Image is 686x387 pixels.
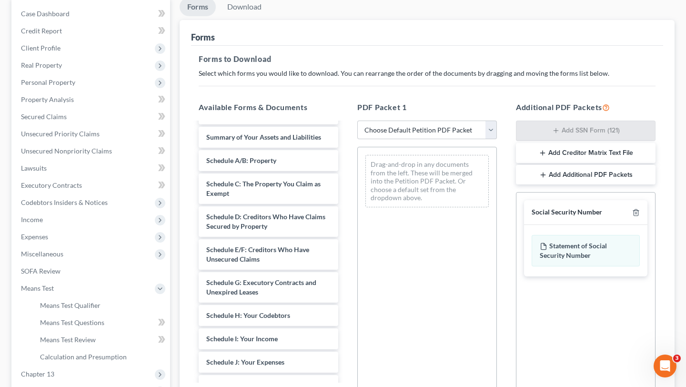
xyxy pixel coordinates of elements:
[516,121,656,142] button: Add SSN Form (121)
[206,335,278,343] span: Schedule I: Your Income
[206,278,316,296] span: Schedule G: Executory Contracts and Unexpired Leases
[206,245,309,263] span: Schedule E/F: Creditors Who Have Unsecured Claims
[206,213,325,230] span: Schedule D: Creditors Who Have Claims Secured by Property
[32,314,170,331] a: Means Test Questions
[199,53,656,65] h5: Forms to Download
[21,61,62,69] span: Real Property
[654,355,676,377] iframe: Intercom live chat
[32,297,170,314] a: Means Test Qualifier
[21,181,82,189] span: Executory Contracts
[206,133,321,141] span: Summary of Your Assets and Liabilities
[13,108,170,125] a: Secured Claims
[32,331,170,348] a: Means Test Review
[21,10,70,18] span: Case Dashboard
[21,198,108,206] span: Codebtors Insiders & Notices
[13,263,170,280] a: SOFA Review
[13,22,170,40] a: Credit Report
[21,112,67,121] span: Secured Claims
[13,143,170,160] a: Unsecured Nonpriority Claims
[21,164,47,172] span: Lawsuits
[21,215,43,224] span: Income
[206,358,284,366] span: Schedule J: Your Expenses
[13,177,170,194] a: Executory Contracts
[21,95,74,103] span: Property Analysis
[21,147,112,155] span: Unsecured Nonpriority Claims
[40,318,104,326] span: Means Test Questions
[673,355,681,362] span: 3
[21,284,54,292] span: Means Test
[21,44,61,52] span: Client Profile
[21,233,48,241] span: Expenses
[21,130,100,138] span: Unsecured Priority Claims
[21,370,54,378] span: Chapter 13
[191,31,215,43] div: Forms
[206,156,276,164] span: Schedule A/B: Property
[21,27,62,35] span: Credit Report
[365,155,489,207] div: Drag-and-drop in any documents from the left. These will be merged into the Petition PDF Packet. ...
[532,235,640,266] div: Statement of Social Security Number
[516,102,656,113] h5: Additional PDF Packets
[40,301,101,309] span: Means Test Qualifier
[40,336,96,344] span: Means Test Review
[13,160,170,177] a: Lawsuits
[199,69,656,78] p: Select which forms you would like to download. You can rearrange the order of the documents by dr...
[40,353,127,361] span: Calculation and Presumption
[206,180,321,197] span: Schedule C: The Property You Claim as Exempt
[199,102,338,113] h5: Available Forms & Documents
[21,78,75,86] span: Personal Property
[32,348,170,366] a: Calculation and Presumption
[516,143,656,163] button: Add Creditor Matrix Text File
[21,250,63,258] span: Miscellaneous
[516,165,656,185] button: Add Additional PDF Packets
[206,311,290,319] span: Schedule H: Your Codebtors
[13,125,170,143] a: Unsecured Priority Claims
[357,102,497,113] h5: PDF Packet 1
[13,5,170,22] a: Case Dashboard
[13,91,170,108] a: Property Analysis
[532,208,602,217] div: Social Security Number
[21,267,61,275] span: SOFA Review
